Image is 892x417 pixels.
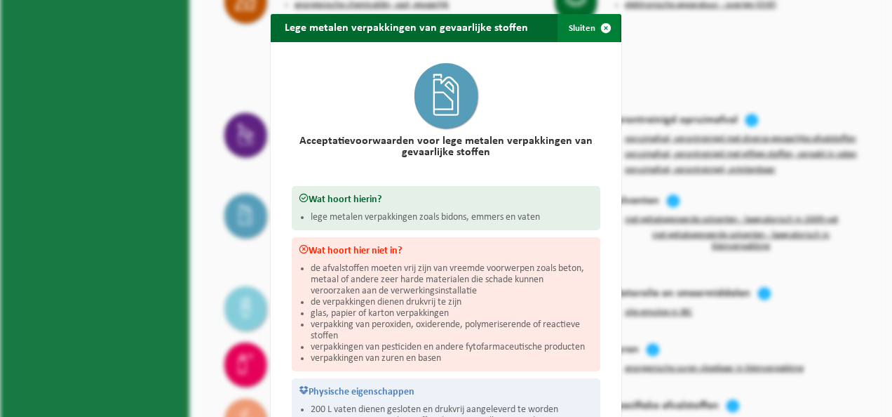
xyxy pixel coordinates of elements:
[299,244,593,256] h3: Wat hoort hier niet in?
[557,14,620,42] button: Sluiten
[292,135,600,158] h2: Acceptatievoorwaarden voor lege metalen verpakkingen van gevaarlijke stoffen
[311,308,593,319] li: glas, papier of karton verpakkingen
[311,263,593,297] li: de afvalstoffen moeten vrij zijn van vreemde voorwerpen zoals beton, metaal of andere zeer harde ...
[311,353,593,364] li: verpakkingen van zuren en basen
[311,212,593,223] li: lege metalen verpakkingen zoals bidons, emmers en vaten
[311,319,593,342] li: verpakking van peroxiden, oxiderende, polymeriserende of reactieve stoffen
[271,14,542,41] h2: Lege metalen verpakkingen van gevaarlijke stoffen
[311,297,593,308] li: de verpakkingen dienen drukvrij te zijn
[311,342,593,353] li: verpakkingen van pesticiden en andere fytofarmaceutische producten
[311,404,593,416] li: 200 L vaten dienen gesloten en drukvrij aangeleverd te worden
[299,385,593,397] h3: Physische eigenschappen
[299,193,593,205] h3: Wat hoort hierin?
